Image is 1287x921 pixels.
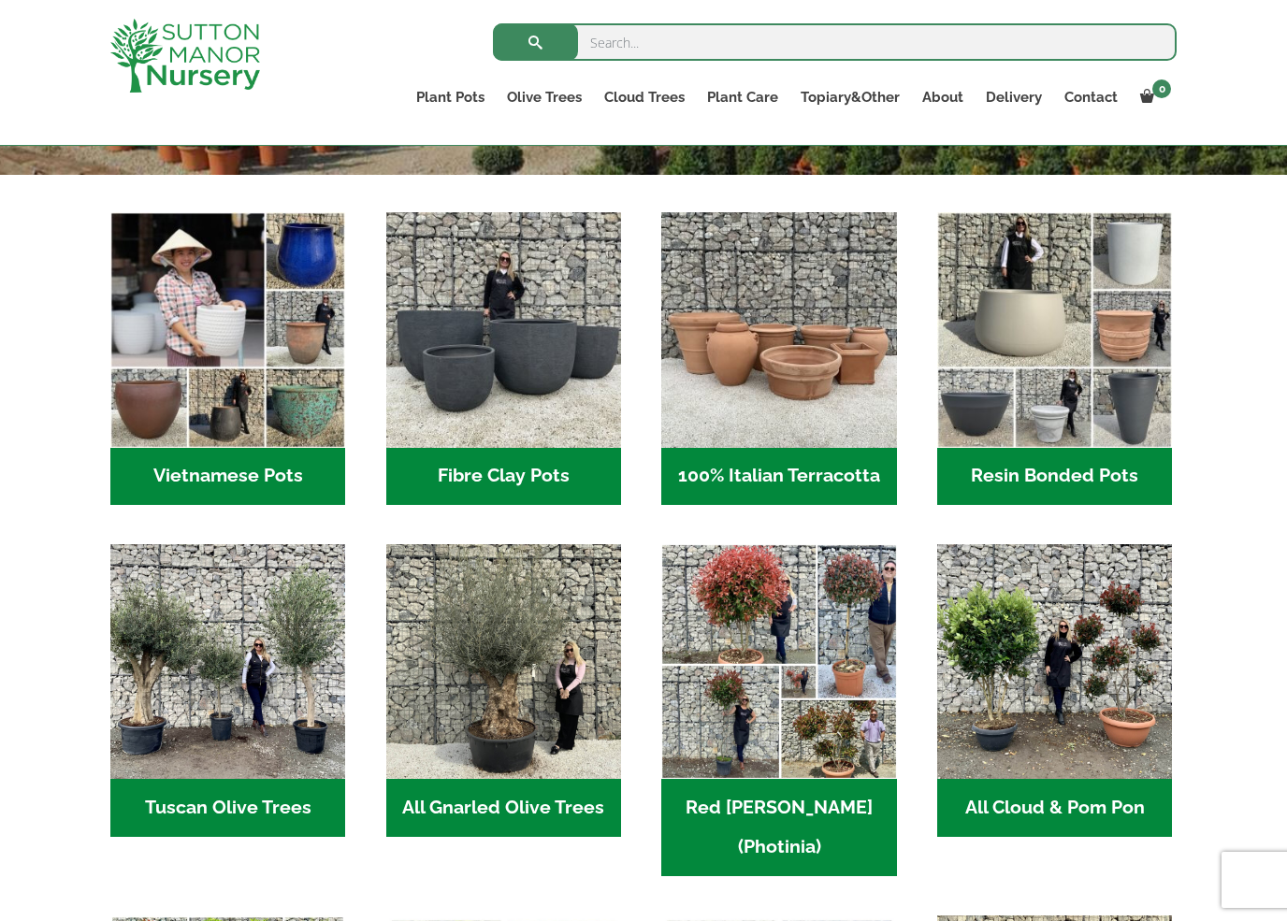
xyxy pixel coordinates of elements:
a: Visit product category Tuscan Olive Trees [110,544,345,837]
img: Home - 67232D1B A461 444F B0F6 BDEDC2C7E10B 1 105 c [937,212,1172,447]
img: Home - 1B137C32 8D99 4B1A AA2F 25D5E514E47D 1 105 c [661,212,896,447]
h2: Red [PERSON_NAME] (Photinia) [661,779,896,876]
a: Visit product category Red Robin (Photinia) [661,544,896,876]
span: 0 [1152,79,1171,98]
img: Home - A124EB98 0980 45A7 B835 C04B779F7765 [937,544,1172,779]
a: Plant Care [696,84,789,110]
img: Home - 7716AD77 15EA 4607 B135 B37375859F10 [110,544,345,779]
a: Visit product category 100% Italian Terracotta [661,212,896,505]
a: Cloud Trees [593,84,696,110]
a: Contact [1053,84,1129,110]
img: logo [110,19,260,93]
a: Topiary&Other [789,84,911,110]
a: About [911,84,975,110]
a: Plant Pots [405,84,496,110]
a: Visit product category Fibre Clay Pots [386,212,621,505]
a: 0 [1129,84,1177,110]
a: Visit product category All Gnarled Olive Trees [386,544,621,837]
img: Home - 6E921A5B 9E2F 4B13 AB99 4EF601C89C59 1 105 c [110,212,345,447]
h2: Fibre Clay Pots [386,448,621,506]
img: Home - 8194B7A3 2818 4562 B9DD 4EBD5DC21C71 1 105 c 1 [386,212,621,447]
h2: Resin Bonded Pots [937,448,1172,506]
img: Home - 5833C5B7 31D0 4C3A 8E42 DB494A1738DB [386,544,621,779]
input: Search... [493,23,1177,61]
a: Visit product category Resin Bonded Pots [937,212,1172,505]
h2: All Cloud & Pom Pon [937,779,1172,837]
h2: 100% Italian Terracotta [661,448,896,506]
h2: Vietnamese Pots [110,448,345,506]
h2: Tuscan Olive Trees [110,779,345,837]
img: Home - F5A23A45 75B5 4929 8FB2 454246946332 [661,544,896,779]
a: Olive Trees [496,84,593,110]
a: Visit product category Vietnamese Pots [110,212,345,505]
a: Delivery [975,84,1053,110]
a: Visit product category All Cloud & Pom Pon [937,544,1172,837]
h2: All Gnarled Olive Trees [386,779,621,837]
